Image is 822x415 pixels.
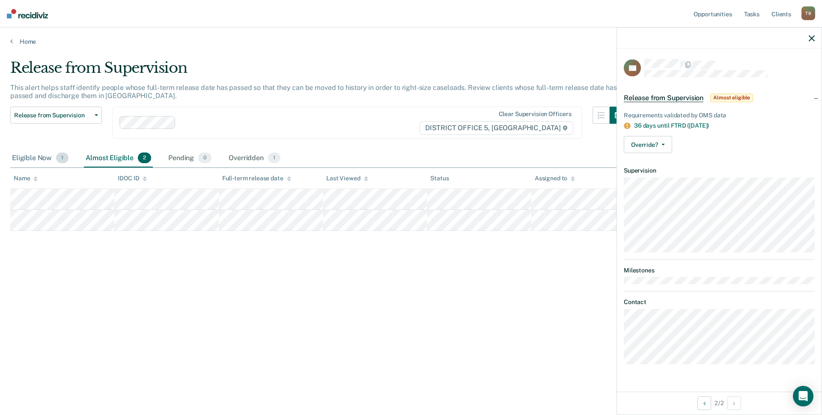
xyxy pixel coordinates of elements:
[56,152,68,164] span: 1
[697,396,711,410] button: Previous Opportunity
[624,111,815,119] div: Requirements validated by OMS data
[84,149,153,168] div: Almost Eligible
[326,175,368,182] div: Last Viewed
[14,112,91,119] span: Release from Supervision
[727,396,741,410] button: Next Opportunity
[198,152,211,164] span: 0
[624,93,703,102] span: Release from Supervision
[617,391,822,414] div: 2 / 2
[535,175,575,182] div: Assigned to
[617,84,822,111] div: Release from SupervisionAlmost eligible
[10,59,627,84] div: Release from Supervision
[268,152,280,164] span: 1
[624,167,815,174] dt: Supervision
[634,122,815,129] div: 36 days until FTRD ([DATE])
[624,136,672,153] button: Override?
[793,386,813,406] div: Open Intercom Messenger
[624,299,815,306] dt: Contact
[222,175,291,182] div: Full-term release date
[227,149,282,168] div: Overridden
[118,175,147,182] div: IDOC ID
[430,175,449,182] div: Status
[14,175,38,182] div: Name
[167,149,213,168] div: Pending
[10,84,616,100] p: This alert helps staff identify people whose full-term release date has passed so that they can b...
[801,6,815,20] div: T B
[138,152,151,164] span: 2
[710,93,753,102] span: Almost eligible
[624,266,815,274] dt: Milestones
[10,38,812,45] a: Home
[7,9,48,18] img: Recidiviz
[420,121,573,135] span: DISTRICT OFFICE 5, [GEOGRAPHIC_DATA]
[499,110,572,118] div: Clear supervision officers
[10,149,70,168] div: Eligible Now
